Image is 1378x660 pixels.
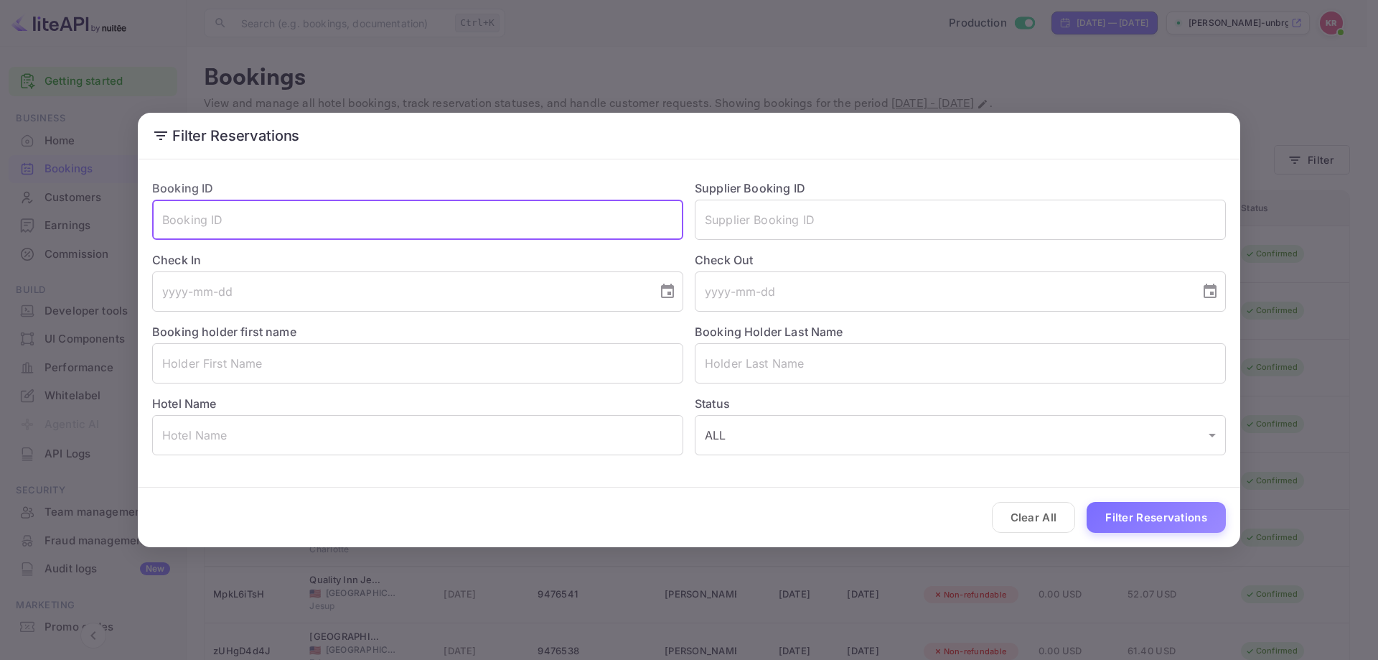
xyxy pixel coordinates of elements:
label: Supplier Booking ID [695,181,805,195]
input: Supplier Booking ID [695,200,1226,240]
button: Choose date [1196,277,1224,306]
label: Booking holder first name [152,325,296,339]
input: yyyy-mm-dd [695,271,1190,312]
label: Check Out [695,251,1226,269]
button: Choose date [653,277,682,306]
div: ALL [695,415,1226,455]
input: yyyy-mm-dd [152,271,647,312]
input: Booking ID [152,200,683,240]
label: Status [695,395,1226,412]
label: Booking ID [152,181,214,195]
label: Check In [152,251,683,269]
button: Clear All [992,502,1076,533]
input: Holder First Name [152,343,683,384]
input: Hotel Name [152,415,683,455]
button: Filter Reservations [1087,502,1226,533]
label: Booking Holder Last Name [695,325,843,339]
h2: Filter Reservations [138,113,1240,159]
label: Hotel Name [152,396,217,411]
input: Holder Last Name [695,343,1226,384]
